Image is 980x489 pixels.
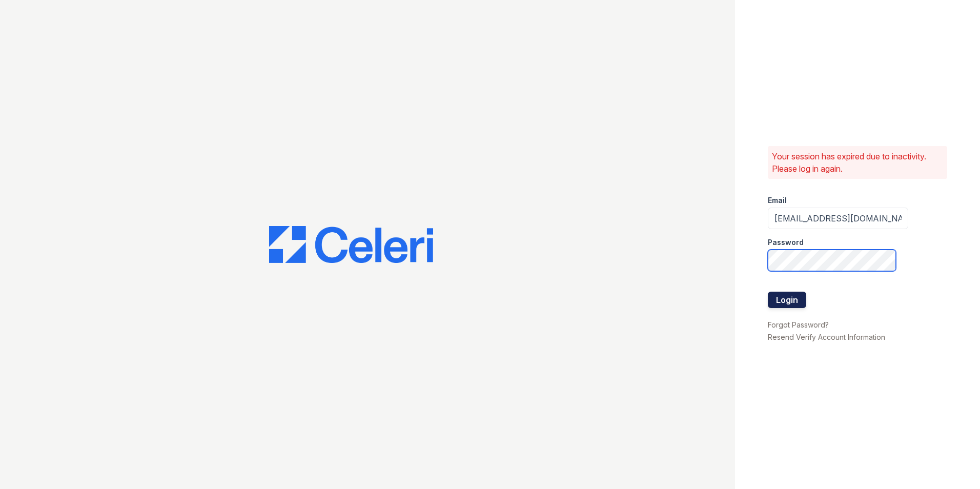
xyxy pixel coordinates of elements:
p: Your session has expired due to inactivity. Please log in again. [772,150,943,175]
a: Forgot Password? [768,320,829,329]
label: Password [768,237,804,248]
button: Login [768,292,806,308]
label: Email [768,195,787,206]
a: Resend Verify Account Information [768,333,885,341]
img: CE_Logo_Blue-a8612792a0a2168367f1c8372b55b34899dd931a85d93a1a3d3e32e68fde9ad4.png [269,226,433,263]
